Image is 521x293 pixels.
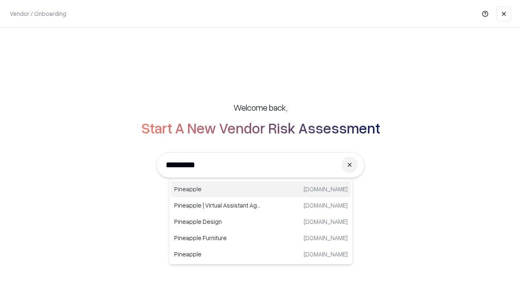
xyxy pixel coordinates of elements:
p: [DOMAIN_NAME] [304,217,348,226]
p: [DOMAIN_NAME] [304,201,348,210]
p: Pineapple | Virtual Assistant Agency [174,201,261,210]
p: [DOMAIN_NAME] [304,185,348,193]
p: [DOMAIN_NAME] [304,234,348,242]
p: Pineapple Design [174,217,261,226]
div: Suggestions [169,179,353,265]
h5: Welcome back, [234,102,287,113]
p: [DOMAIN_NAME] [304,250,348,258]
p: Pineapple [174,185,261,193]
p: Pineapple Furniture [174,234,261,242]
p: Vendor / Onboarding [10,9,66,18]
p: Pineapple [174,250,261,258]
h2: Start A New Vendor Risk Assessment [141,120,380,136]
